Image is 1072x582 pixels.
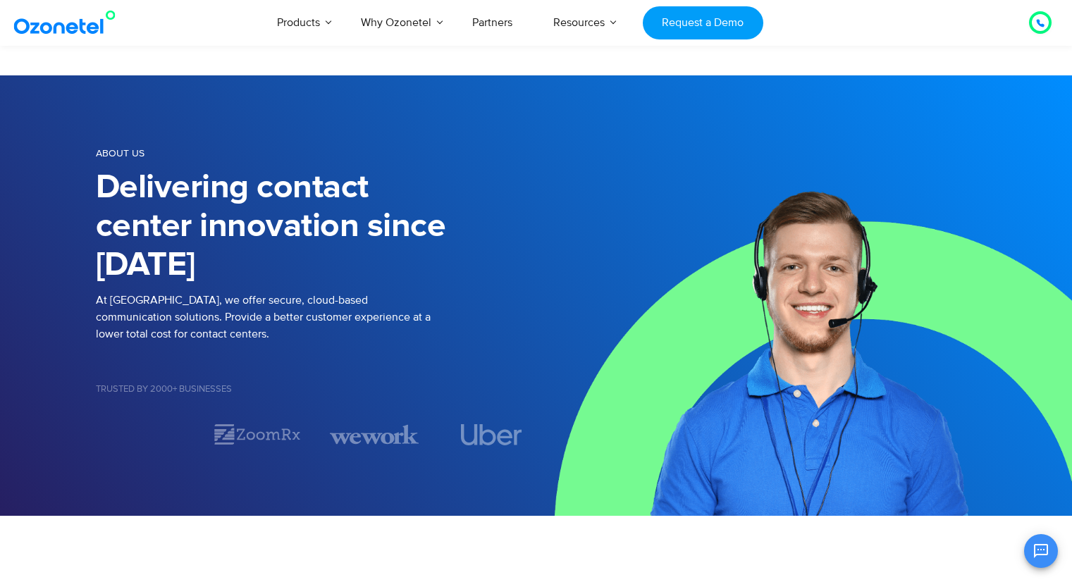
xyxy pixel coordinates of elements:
div: 1 / 7 [96,426,185,443]
div: Image Carousel [96,422,536,447]
div: 4 / 7 [447,424,536,445]
div: 3 / 7 [330,422,419,447]
img: uber [461,424,522,445]
h1: Delivering contact center innovation since [DATE] [96,168,536,285]
button: Open chat [1024,534,1058,568]
img: wework [330,422,419,447]
a: Request a Demo [643,6,763,39]
span: About us [96,147,144,159]
div: 2 / 7 [213,422,302,447]
p: At [GEOGRAPHIC_DATA], we offer secure, cloud-based communication solutions. Provide a better cust... [96,292,536,342]
img: zoomrx [213,422,302,447]
h5: Trusted by 2000+ Businesses [96,385,536,394]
